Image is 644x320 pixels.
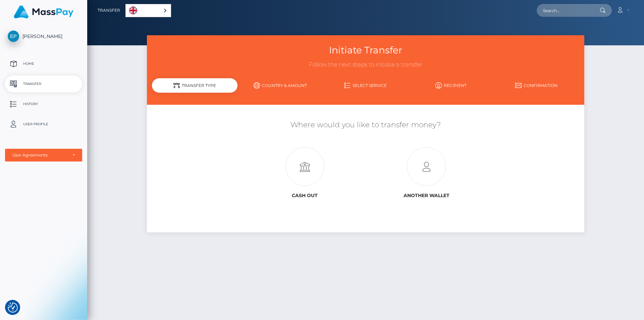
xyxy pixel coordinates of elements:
[14,5,73,18] img: MassPay
[98,3,120,17] a: Transfer
[125,4,171,17] div: Language
[8,99,79,109] p: History
[5,96,82,112] a: History
[5,33,82,39] span: [PERSON_NAME]
[8,303,18,313] img: Revisit consent button
[537,4,600,17] input: Search...
[323,80,409,91] a: Select Service
[408,80,494,91] a: Recipient
[8,303,18,313] button: Consent Preferences
[5,76,82,92] a: Transfer
[12,152,67,158] div: User Agreements
[8,119,79,129] p: User Profile
[237,80,323,91] a: Country & Amount
[8,79,79,89] p: Transfer
[126,4,171,17] a: English
[249,193,361,198] h6: Cash out
[152,44,579,57] h3: Initiate Transfer
[5,55,82,72] a: Home
[125,4,171,17] aside: Language selected: English
[371,193,482,198] h6: Another wallet
[152,78,237,93] div: Transfer Type
[5,149,82,162] button: User Agreements
[494,80,579,91] a: Confirmation
[152,61,579,69] h3: Follow the next steps to initiate a transfer
[152,120,579,130] h5: Where would you like to transfer money?
[5,116,82,133] a: User Profile
[8,59,79,69] p: Home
